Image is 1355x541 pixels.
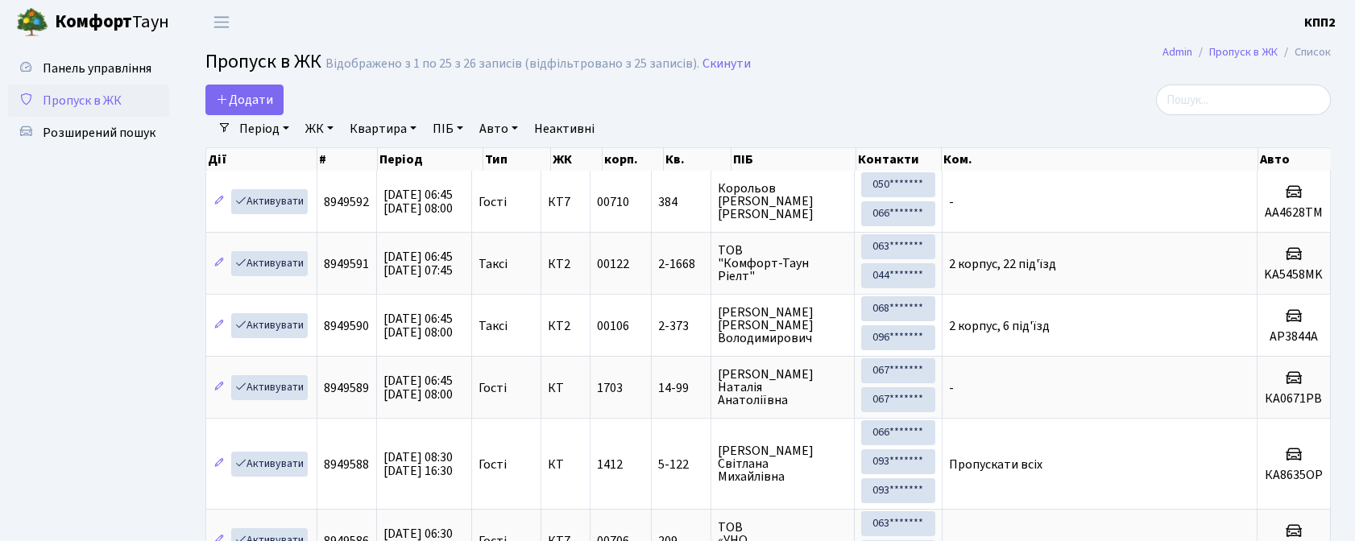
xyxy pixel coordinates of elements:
[479,196,507,209] span: Гості
[718,244,847,283] span: ТОВ "Комфорт-Таун Ріелт"
[718,182,847,221] span: Корольов [PERSON_NAME] [PERSON_NAME]
[548,196,583,209] span: КТ7
[231,251,308,276] a: Активувати
[949,317,1050,335] span: 2 корпус, 6 під'їзд
[528,115,601,142] a: Неактивні
[548,458,583,471] span: КТ
[1264,267,1324,283] h5: KA5458MK
[343,115,423,142] a: Квартира
[548,382,583,394] span: КТ
[1278,43,1331,61] li: Список
[383,372,453,403] span: [DATE] 06:45 [DATE] 08:00
[324,193,369,211] span: 8949592
[473,115,524,142] a: Авто
[324,255,369,273] span: 8949591
[942,148,1258,171] th: Ком.
[597,193,629,211] span: 00710
[949,193,954,211] span: -
[43,92,122,109] span: Пропуск в ЖК
[43,124,155,142] span: Розширений пошук
[324,317,369,335] span: 8949590
[949,255,1056,273] span: 2 корпус, 22 під'їзд
[1264,329,1324,345] h5: АР3844А
[479,258,508,270] span: Таксі
[1304,14,1336,31] b: КПП2
[8,52,169,85] a: Панель управління
[949,456,1042,473] span: Пропускати всіх
[548,258,583,270] span: КТ2
[231,313,308,338] a: Активувати
[1209,43,1278,60] a: Пропуск в ЖК
[1258,148,1332,171] th: Авто
[55,9,132,35] b: Комфорт
[216,91,273,109] span: Додати
[718,306,847,345] span: [PERSON_NAME] [PERSON_NAME] Володимирович
[1264,205,1324,221] h5: АА4628ТМ
[658,196,704,209] span: 384
[43,60,151,77] span: Панель управління
[551,148,603,171] th: ЖК
[324,379,369,397] span: 8949589
[378,148,483,171] th: Період
[718,444,847,483] span: [PERSON_NAME] Світлана Михайлівна
[383,248,453,279] span: [DATE] 06:45 [DATE] 07:45
[1138,35,1355,69] nav: breadcrumb
[597,379,623,397] span: 1703
[16,6,48,39] img: logo.png
[949,379,954,397] span: -
[664,148,731,171] th: Кв.
[1304,13,1336,32] a: КПП2
[597,456,623,473] span: 1412
[597,255,629,273] span: 00122
[718,368,847,407] span: [PERSON_NAME] Наталія Анатоліївна
[658,382,704,394] span: 14-99
[8,85,169,117] a: Пропуск в ЖК
[1264,391,1324,407] h5: КА0671РВ
[325,56,699,72] div: Відображено з 1 по 25 з 26 записів (відфільтровано з 25 записів).
[1156,85,1331,115] input: Пошук...
[299,115,340,142] a: ЖК
[479,320,508,332] span: Таксі
[8,117,169,149] a: Розширений пошук
[658,320,704,332] span: 2-373
[1264,468,1324,483] h5: КА8635ОР
[658,458,704,471] span: 5-122
[1162,43,1192,60] a: Admin
[206,148,317,171] th: Дії
[658,258,704,270] span: 2-1668
[426,115,470,142] a: ПІБ
[201,9,242,35] button: Переключити навігацію
[205,47,321,76] span: Пропуск в ЖК
[483,148,551,171] th: Тип
[479,382,507,394] span: Гості
[233,115,296,142] a: Період
[231,375,308,400] a: Активувати
[205,85,284,115] a: Додати
[702,56,751,72] a: Скинути
[479,458,507,471] span: Гості
[383,310,453,341] span: [DATE] 06:45 [DATE] 08:00
[603,148,664,171] th: корп.
[548,320,583,332] span: КТ2
[856,148,941,171] th: Контакти
[317,148,378,171] th: #
[324,456,369,473] span: 8949588
[55,9,169,36] span: Таун
[231,452,308,477] a: Активувати
[383,448,453,480] span: [DATE] 08:30 [DATE] 16:30
[231,189,308,214] a: Активувати
[383,186,453,217] span: [DATE] 06:45 [DATE] 08:00
[597,317,629,335] span: 00106
[731,148,857,171] th: ПІБ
